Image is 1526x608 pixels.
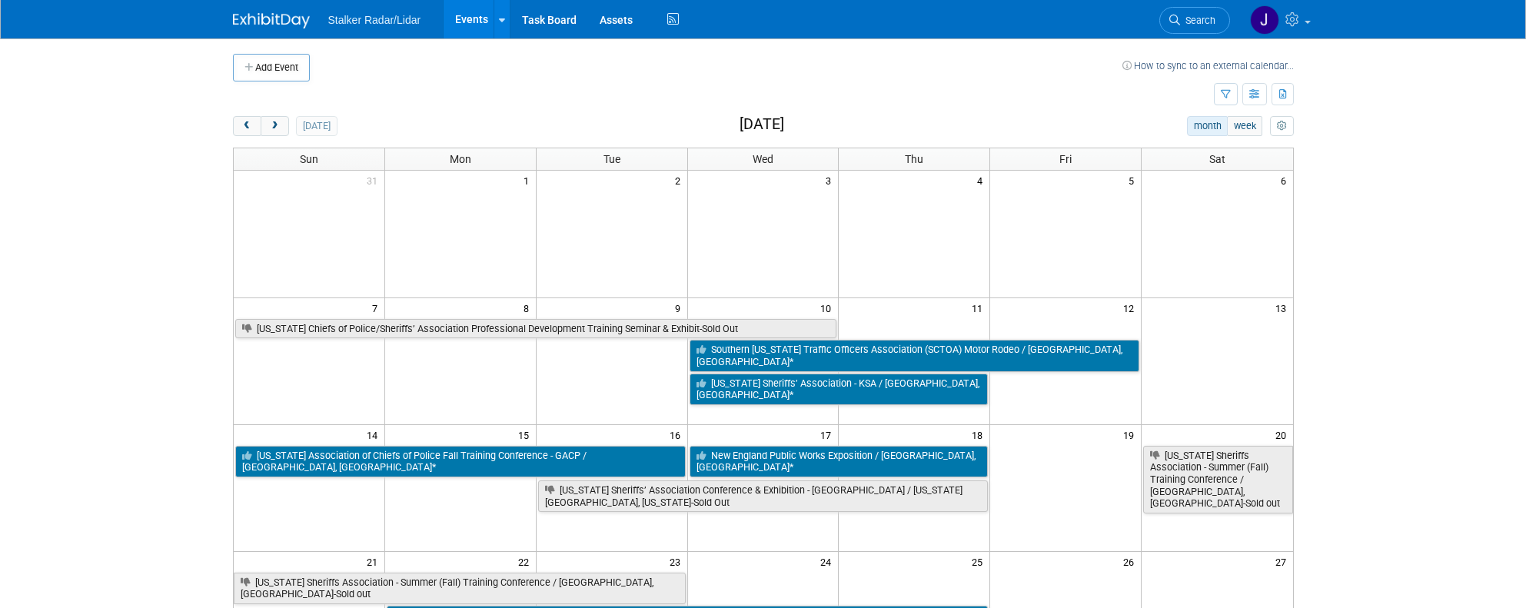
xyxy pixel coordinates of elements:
img: John Kestel [1250,5,1279,35]
span: Mon [450,153,471,165]
span: 6 [1279,171,1293,190]
span: 19 [1122,425,1141,444]
span: Thu [905,153,923,165]
span: Fri [1059,153,1072,165]
i: Personalize Calendar [1277,121,1287,131]
span: 12 [1122,298,1141,317]
span: 15 [517,425,536,444]
a: [US_STATE] Sheriffs’ Association - KSA / [GEOGRAPHIC_DATA], [GEOGRAPHIC_DATA]* [690,374,989,405]
span: 2 [673,171,687,190]
span: 10 [819,298,838,317]
span: 4 [976,171,989,190]
span: 17 [819,425,838,444]
a: [US_STATE] Association of Chiefs of Police Fall Training Conference - GACP / [GEOGRAPHIC_DATA], [... [235,446,686,477]
span: 9 [673,298,687,317]
span: 18 [970,425,989,444]
a: New England Public Works Exposition / [GEOGRAPHIC_DATA], [GEOGRAPHIC_DATA]* [690,446,989,477]
button: next [261,116,289,136]
button: Add Event [233,54,310,81]
button: month [1187,116,1228,136]
a: How to sync to an external calendar... [1122,60,1294,71]
button: [DATE] [296,116,337,136]
span: 14 [365,425,384,444]
a: Southern [US_STATE] Traffic Officers Association (SCTOA) Motor Rodeo / [GEOGRAPHIC_DATA], [GEOGRA... [690,340,1140,371]
span: 3 [824,171,838,190]
span: Sun [300,153,318,165]
a: [US_STATE] Sheriffs Association - Summer (Fall) Training Conference / [GEOGRAPHIC_DATA], [GEOGRAP... [1143,446,1292,514]
span: 23 [668,552,687,571]
span: Search [1180,15,1215,26]
span: 16 [668,425,687,444]
span: Tue [603,153,620,165]
span: 5 [1127,171,1141,190]
button: myCustomButton [1270,116,1293,136]
span: 21 [365,552,384,571]
span: 22 [517,552,536,571]
span: 24 [819,552,838,571]
span: 26 [1122,552,1141,571]
span: Stalker Radar/Lidar [328,14,421,26]
button: week [1227,116,1262,136]
a: Search [1159,7,1230,34]
span: 25 [970,552,989,571]
img: ExhibitDay [233,13,310,28]
span: Wed [753,153,773,165]
h2: [DATE] [740,116,784,133]
span: 11 [970,298,989,317]
a: [US_STATE] Sheriffs Association - Summer (Fall) Training Conference / [GEOGRAPHIC_DATA], [GEOGRAP... [234,573,686,604]
span: 27 [1274,552,1293,571]
span: 8 [522,298,536,317]
a: [US_STATE] Chiefs of Police/Sheriffs’ Association Professional Development Training Seminar & Exh... [235,319,837,339]
span: 13 [1274,298,1293,317]
span: 20 [1274,425,1293,444]
span: 1 [522,171,536,190]
span: 7 [371,298,384,317]
button: prev [233,116,261,136]
span: 31 [365,171,384,190]
a: [US_STATE] Sheriffs’ Association Conference & Exhibition - [GEOGRAPHIC_DATA] / [US_STATE][GEOGRAP... [538,480,989,512]
span: Sat [1209,153,1225,165]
